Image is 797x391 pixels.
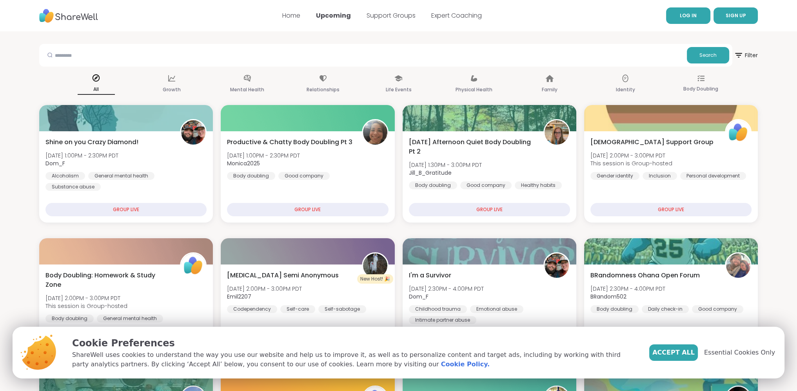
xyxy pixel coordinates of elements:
[590,172,639,180] div: Gender identity
[227,203,388,216] div: GROUP LIVE
[431,11,482,20] a: Expert Coaching
[734,44,758,67] button: Filter
[590,285,665,293] span: [DATE] 2:30PM - 4:00PM PDT
[45,138,138,147] span: Shine on you Crazy Diamond!
[515,181,562,189] div: Healthy habits
[409,316,476,324] div: Intimate partner abuse
[280,305,315,313] div: Self-care
[45,172,85,180] div: Alcoholism
[181,120,205,145] img: Dom_F
[363,120,387,145] img: Monica2025
[441,360,490,369] a: Cookie Policy.
[590,152,672,159] span: [DATE] 2:00PM - 3:00PM PDT
[357,274,393,284] div: New Host! 🎉
[642,305,689,313] div: Daily check-in
[227,138,352,147] span: Productive & Chatty Body Doubling Pt 3
[590,138,713,147] span: [DEMOGRAPHIC_DATA] Support Group
[615,85,635,94] p: Identity
[456,85,492,94] p: Physical Health
[97,315,163,322] div: General mental health
[704,348,775,357] span: Essential Cookies Only
[227,271,339,280] span: [MEDICAL_DATA] Semi Anonymous
[181,253,205,278] img: ShareWell
[318,305,366,313] div: Self-sabotage
[227,305,277,313] div: Codependency
[45,183,101,191] div: Substance abuse
[409,169,452,177] b: Jill_B_Gratitude
[409,285,484,293] span: [DATE] 2:30PM - 4:00PM PDT
[409,203,570,216] div: GROUP LIVE
[88,172,154,180] div: General mental health
[409,181,457,189] div: Body doubling
[692,305,743,313] div: Good company
[643,172,677,180] div: Inclusion
[470,305,523,313] div: Emotional abuse
[726,12,746,19] span: SIGN UP
[680,172,746,180] div: Personal development
[45,271,171,290] span: Body Doubling: Homework & Study Zone
[278,172,330,180] div: Good company
[726,120,750,145] img: ShareWell
[45,152,118,159] span: [DATE] 1:00PM - 2:30PM PDT
[734,46,758,65] span: Filter
[726,253,750,278] img: BRandom502
[545,120,569,145] img: Jill_B_Gratitude
[227,172,275,180] div: Body doubling
[713,7,758,24] button: SIGN UP
[307,85,339,94] p: Relationships
[282,11,300,20] a: Home
[72,336,637,350] p: Cookie Preferences
[649,344,698,361] button: Accept All
[409,161,482,169] span: [DATE] 1:30PM - 3:00PM PDT
[227,285,302,293] span: [DATE] 2:00PM - 3:00PM PDT
[683,84,718,94] p: Body Doubling
[78,85,115,95] p: All
[460,181,512,189] div: Good company
[545,253,569,278] img: Dom_F
[699,52,717,59] span: Search
[385,85,411,94] p: Life Events
[227,152,300,159] span: [DATE] 1:00PM - 2:30PM PDT
[45,294,127,302] span: [DATE] 2:00PM - 3:00PM PDT
[39,5,98,27] img: ShareWell Nav Logo
[687,47,729,63] button: Search
[590,293,626,300] b: BRandom502
[409,271,451,280] span: I'm a Survivor
[409,293,428,300] b: Dom_F
[590,203,752,216] div: GROUP LIVE
[45,302,127,310] span: This session is Group-hosted
[363,253,387,278] img: Emil2207
[542,85,557,94] p: Family
[652,348,695,357] span: Accept All
[590,305,639,313] div: Body doubling
[316,11,351,20] a: Upcoming
[163,85,181,94] p: Growth
[45,203,207,216] div: GROUP LIVE
[590,271,700,280] span: BRandomness Ohana Open Forum
[72,350,637,369] p: ShareWell uses cookies to understand the way you use our website and help us to improve it, as we...
[666,7,710,24] a: LOG IN
[45,315,94,322] div: Body doubling
[680,12,697,19] span: LOG IN
[227,293,251,300] b: Emil2207
[227,159,260,167] b: Monica2025
[45,159,65,167] b: Dom_F
[409,305,467,313] div: Childhood trauma
[590,159,672,167] span: This session is Group-hosted
[230,85,264,94] p: Mental Health
[409,138,535,156] span: [DATE] Afternoon Quiet Body Doubling Pt 2
[367,11,416,20] a: Support Groups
